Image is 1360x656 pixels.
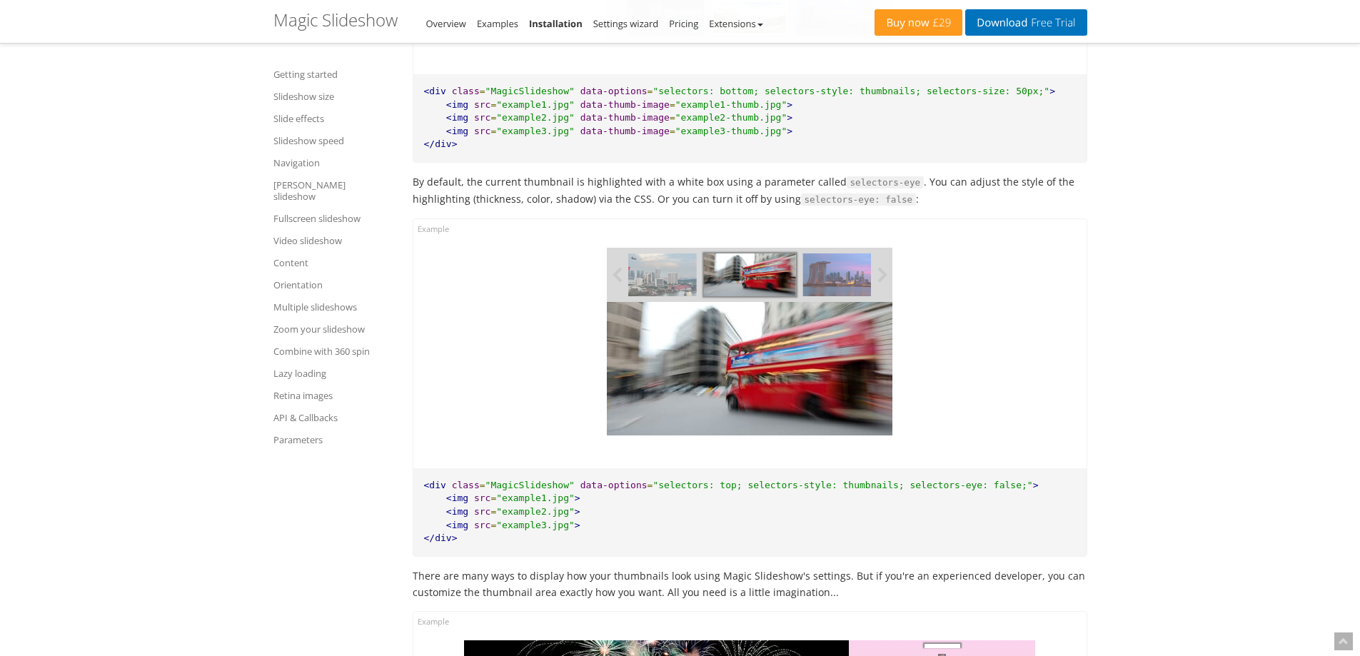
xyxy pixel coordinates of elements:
a: Examples [477,17,518,30]
span: </div> [424,533,458,543]
span: src [474,493,490,503]
p: By default, the current thumbnail is highlighted with a white box using a parameter called . You ... [413,173,1087,208]
a: Slide effects [273,110,395,127]
span: "example2.jpg" [496,112,575,123]
span: "selectors: bottom; selectors-style: thumbnails; selectors-size: 50px;" [653,86,1049,96]
span: data-options [580,480,648,490]
span: "example2.jpg" [496,506,575,517]
span: > [787,126,792,136]
span: selectors-eye [847,176,925,189]
span: = [490,112,496,123]
span: = [670,99,675,110]
span: <img [446,520,468,530]
a: Combine with 360 spin [273,343,395,360]
a: Overview [426,17,466,30]
span: data-thumb-image [580,99,670,110]
span: > [1049,86,1055,96]
span: = [670,126,675,136]
span: <img [446,126,468,136]
p: There are many ways to display how your thumbnails look using Magic Slideshow's settings. But if ... [413,567,1087,600]
img: places-18-1075.jpg [704,253,795,296]
a: Navigation [273,154,395,171]
a: Retina images [273,387,395,404]
a: Parameters [273,431,395,448]
a: Content [273,254,395,271]
img: places-01-1075.jpg [802,253,894,296]
a: Zoom your slideshow [273,321,395,338]
a: Video slideshow [273,232,395,249]
span: = [648,480,653,490]
a: DownloadFree Trial [965,9,1087,36]
span: selectors-eye: false [801,193,917,206]
img: slideshow thumbnail highlight [607,302,892,435]
a: Installation [529,17,583,30]
span: Free Trial [1027,17,1075,29]
span: src [474,99,490,110]
a: Slideshow speed [273,132,395,149]
span: = [490,493,496,503]
span: = [490,99,496,110]
a: [PERSON_NAME] slideshow [273,176,395,205]
a: API & Callbacks [273,409,395,426]
span: class [452,480,480,490]
span: "selectors: top; selectors-style: thumbnails; selectors-eye: false;" [653,480,1032,490]
span: class [452,86,480,96]
span: src [474,520,490,530]
span: "example3.jpg" [496,126,575,136]
span: > [787,112,792,123]
span: > [1033,480,1039,490]
span: = [670,112,675,123]
span: = [480,480,485,490]
img: places-17-1075.jpg [605,253,697,296]
a: Orientation [273,276,395,293]
span: = [490,126,496,136]
a: Settings wizard [593,17,659,30]
span: > [575,520,580,530]
a: Multiple slideshows [273,298,395,316]
span: </div> [424,138,458,149]
a: Extensions [709,17,762,30]
span: <img [446,506,468,517]
span: src [474,506,490,517]
a: Getting started [273,66,395,83]
span: £29 [930,17,952,29]
span: "example3.jpg" [496,520,575,530]
span: = [480,86,485,96]
span: data-thumb-image [580,112,670,123]
span: data-options [580,86,648,96]
a: Buy now£29 [875,9,962,36]
a: Pricing [669,17,698,30]
span: > [575,506,580,517]
span: = [490,520,496,530]
span: "example1.jpg" [496,99,575,110]
a: Lazy loading [273,365,395,382]
span: "MagicSlideshow" [485,480,575,490]
span: <div [424,480,446,490]
a: Fullscreen slideshow [273,210,395,227]
span: "example1-thumb.jpg" [675,99,787,110]
a: Slideshow size [273,88,395,105]
span: "MagicSlideshow" [485,86,575,96]
span: "example2-thumb.jpg" [675,112,787,123]
span: <div [424,86,446,96]
span: > [787,99,792,110]
span: data-thumb-image [580,126,670,136]
span: "example3-thumb.jpg" [675,126,787,136]
span: "example1.jpg" [496,493,575,503]
h1: Magic Slideshow [273,11,398,29]
span: > [575,493,580,503]
span: <img [446,112,468,123]
span: <img [446,99,468,110]
span: = [648,86,653,96]
span: src [474,126,490,136]
span: <img [446,493,468,503]
span: src [474,112,490,123]
span: = [490,506,496,517]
